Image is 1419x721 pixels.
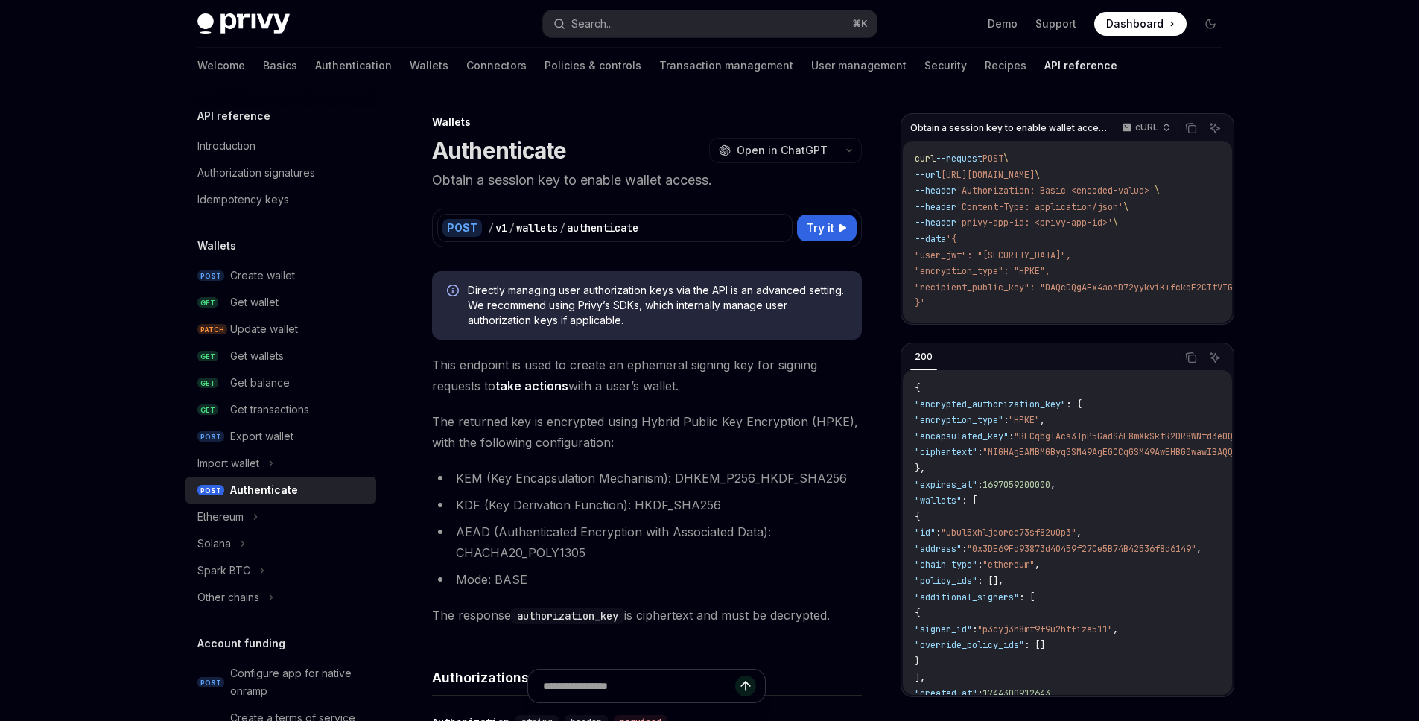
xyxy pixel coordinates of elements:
[197,164,315,182] div: Authorization signatures
[915,639,1024,651] span: "override_policy_ids"
[432,115,862,130] div: Wallets
[1123,201,1128,213] span: \
[915,511,920,523] span: {
[915,591,1019,603] span: "additional_signers"
[197,508,244,526] div: Ethereum
[982,153,1003,165] span: POST
[197,404,218,416] span: GET
[263,48,297,83] a: Basics
[985,48,1026,83] a: Recipes
[185,477,376,504] a: POSTAuthenticate
[197,454,259,472] div: Import wallet
[1114,115,1177,141] button: cURL
[495,378,568,394] a: take actions
[910,122,1108,134] span: Obtain a session key to enable wallet access.
[1106,16,1164,31] span: Dashboard
[962,543,967,555] span: :
[941,169,1035,181] span: [URL][DOMAIN_NAME]
[1035,169,1040,181] span: \
[197,431,224,442] span: POST
[962,495,977,506] span: : [
[936,527,941,539] span: :
[197,107,270,125] h5: API reference
[315,48,392,83] a: Authentication
[915,185,956,197] span: --header
[659,48,793,83] a: Transaction management
[197,297,218,308] span: GET
[936,153,982,165] span: --request
[230,320,298,338] div: Update wallet
[1066,398,1082,410] span: : {
[197,535,231,553] div: Solana
[432,605,862,626] span: The response is ciphertext and must be decrypted.
[185,262,376,289] a: POSTCreate wallet
[915,398,1066,410] span: "encrypted_authorization_key"
[852,18,868,30] span: ⌘ K
[1009,414,1040,426] span: "HPKE"
[432,521,862,563] li: AEAD (Authenticated Encryption with Associated Data): CHACHA20_POLY1305
[977,687,982,699] span: :
[197,562,250,579] div: Spark BTC
[230,267,295,285] div: Create wallet
[466,48,527,83] a: Connectors
[982,687,1050,699] span: 1744300912643
[811,48,907,83] a: User management
[410,48,448,83] a: Wallets
[915,463,925,474] span: },
[1196,543,1201,555] span: ,
[709,138,837,163] button: Open in ChatGPT
[1076,527,1082,539] span: ,
[197,237,236,255] h5: Wallets
[1003,414,1009,426] span: :
[571,15,613,33] div: Search...
[185,343,376,369] a: GETGet wallets
[197,13,290,34] img: dark logo
[1009,431,1014,442] span: :
[915,153,936,165] span: curl
[230,428,293,445] div: Export wallet
[185,423,376,450] a: POSTExport wallet
[197,378,218,389] span: GET
[915,543,962,555] span: "address"
[735,676,756,696] button: Send message
[915,217,956,229] span: --header
[982,559,1035,571] span: "ethereum"
[432,495,862,515] li: KDF (Key Derivation Function): HKDF_SHA256
[185,159,376,186] a: Authorization signatures
[1094,12,1187,36] a: Dashboard
[230,374,290,392] div: Get balance
[1040,414,1045,426] span: ,
[910,348,937,366] div: 200
[230,347,284,365] div: Get wallets
[230,401,309,419] div: Get transactions
[432,569,862,590] li: Mode: BASE
[1135,121,1158,133] p: cURL
[432,411,862,453] span: The returned key is encrypted using Hybrid Public Key Encryption (HPKE), with the following confi...
[982,479,1050,491] span: 1697059200000
[543,10,877,37] button: Search...⌘K
[915,655,920,667] span: }
[956,185,1155,197] span: 'Authorization: Basic <encoded-value>'
[915,575,977,587] span: "policy_ids"
[197,48,245,83] a: Welcome
[946,233,956,245] span: '{
[977,559,982,571] span: :
[1050,687,1055,699] span: ,
[915,495,962,506] span: "wallets"
[442,219,482,237] div: POST
[185,316,376,343] a: PATCHUpdate wallet
[977,479,982,491] span: :
[1155,185,1160,197] span: \
[197,485,224,496] span: POST
[1113,217,1118,229] span: \
[1113,623,1118,635] span: ,
[495,220,507,235] div: v1
[956,201,1123,213] span: 'Content-Type: application/json'
[559,220,565,235] div: /
[1181,348,1201,367] button: Copy the contents from the code block
[915,672,925,684] span: ],
[977,575,1003,587] span: : [],
[185,133,376,159] a: Introduction
[432,137,567,164] h1: Authenticate
[197,351,218,362] span: GET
